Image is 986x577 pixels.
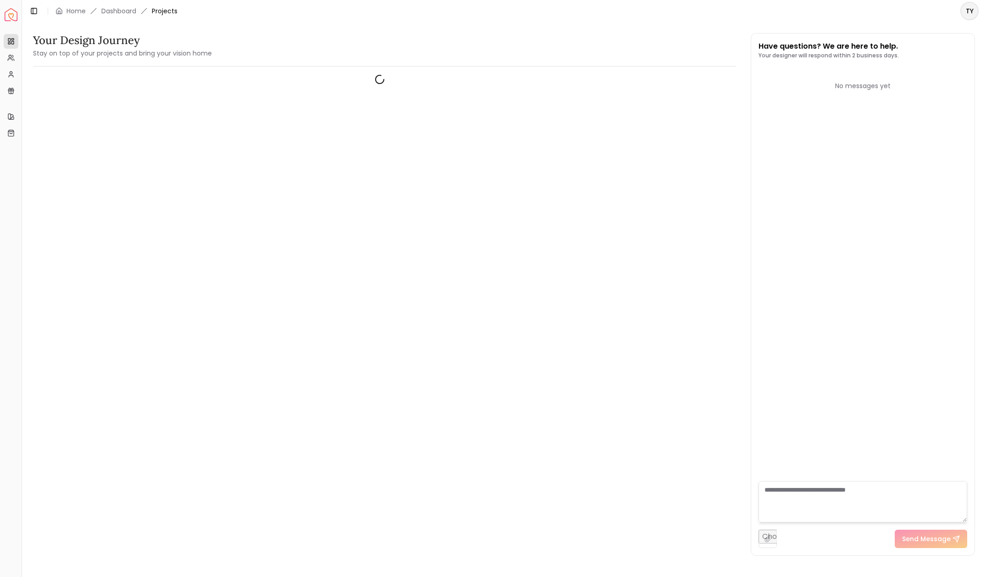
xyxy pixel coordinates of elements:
[759,81,968,90] div: No messages yet
[759,52,899,59] p: Your designer will respond within 2 business days.
[33,49,212,58] small: Stay on top of your projects and bring your vision home
[55,6,177,16] nav: breadcrumb
[66,6,86,16] a: Home
[5,8,17,21] img: Spacejoy Logo
[960,2,979,20] button: TY
[759,41,899,52] p: Have questions? We are here to help.
[5,8,17,21] a: Spacejoy
[101,6,136,16] a: Dashboard
[961,3,978,19] span: TY
[33,33,212,48] h3: Your Design Journey
[152,6,177,16] span: Projects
